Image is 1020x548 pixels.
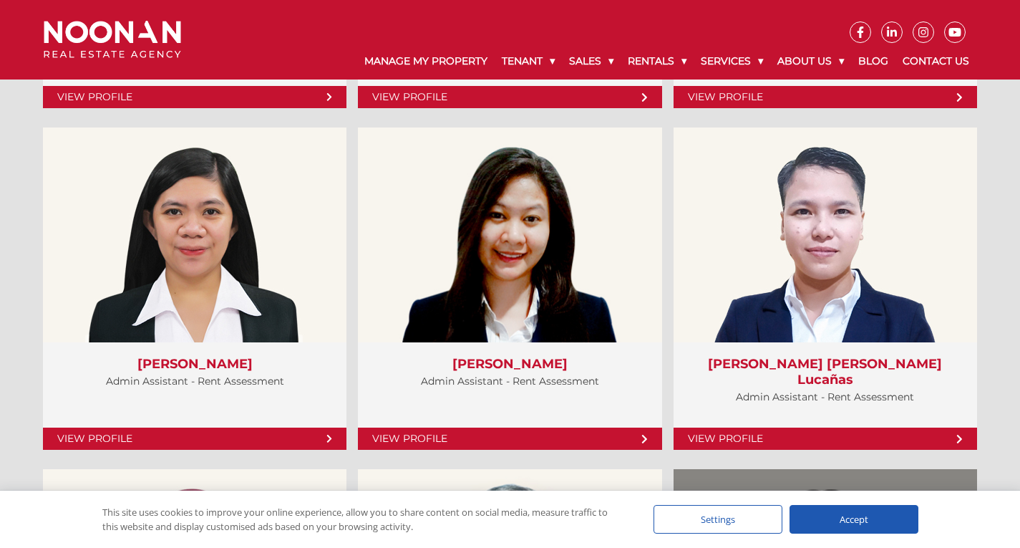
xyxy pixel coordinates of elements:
a: View Profile [674,428,977,450]
a: View Profile [43,86,346,108]
a: View Profile [43,428,346,450]
a: View Profile [358,428,661,450]
a: Tenant [495,43,562,80]
a: Blog [851,43,895,80]
p: Admin Assistant - Rent Assessment [688,388,963,406]
h3: [PERSON_NAME] [372,357,647,372]
div: This site uses cookies to improve your online experience, allow you to share content on social me... [102,505,625,534]
a: Manage My Property [357,43,495,80]
img: Noonan Real Estate Agency [44,21,181,59]
a: View Profile [358,86,661,108]
a: Contact Us [895,43,976,80]
h3: [PERSON_NAME] [57,357,332,372]
a: Services [694,43,770,80]
a: Rentals [621,43,694,80]
h3: [PERSON_NAME] [PERSON_NAME] Lucañas [688,357,963,388]
div: Accept [790,505,918,534]
p: Admin Assistant - Rent Assessment [57,372,332,390]
a: About Us [770,43,851,80]
div: Settings [654,505,782,534]
a: Sales [562,43,621,80]
a: View Profile [674,86,977,108]
p: Admin Assistant - Rent Assessment [372,372,647,390]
